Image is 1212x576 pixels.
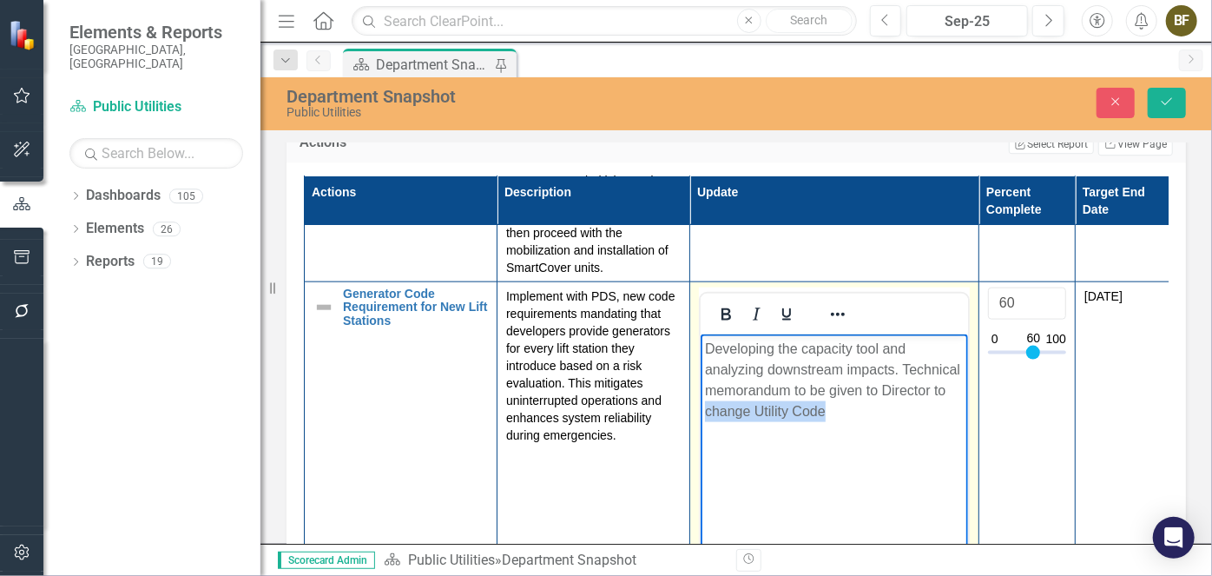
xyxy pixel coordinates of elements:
[772,301,801,326] button: Underline
[86,252,135,272] a: Reports
[352,6,856,36] input: Search ClearPoint...
[741,301,771,326] button: Italic
[343,287,488,327] a: Generator Code Requirement for New Lift Stations
[506,287,681,443] p: Implement with PDS, new code requirements mandating that developers provide generators for every ...
[9,19,39,50] img: ClearPoint Strategy
[69,43,243,71] small: [GEOGRAPHIC_DATA], [GEOGRAPHIC_DATA]
[408,552,495,568] a: Public Utilities
[287,106,781,119] div: Public Utilities
[287,87,781,106] div: Department Snapshot
[169,189,203,203] div: 105
[1166,5,1197,36] button: BF
[1009,135,1093,154] button: Select Report
[502,552,636,568] div: Department Snapshot
[278,552,375,569] span: Scorecard Admin
[1153,517,1195,559] div: Open Intercom Messenger
[912,11,1022,32] div: Sep-25
[69,97,243,117] a: Public Utilities
[86,186,161,206] a: Dashboards
[376,54,491,76] div: Department Snapshot
[143,255,171,269] div: 19
[313,296,334,317] img: Not Defined
[823,301,853,326] button: Reveal or hide additional toolbar items
[1084,288,1123,302] span: [DATE]
[766,9,853,33] button: Search
[790,13,827,27] span: Search
[1098,133,1173,156] a: View Page
[906,5,1028,36] button: Sep-25
[86,219,144,239] a: Elements
[153,222,181,236] div: 26
[384,551,723,571] div: »
[300,135,494,150] h3: Actions
[711,301,741,326] button: Bold
[69,22,243,43] span: Elements & Reports
[69,138,243,169] input: Search Below...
